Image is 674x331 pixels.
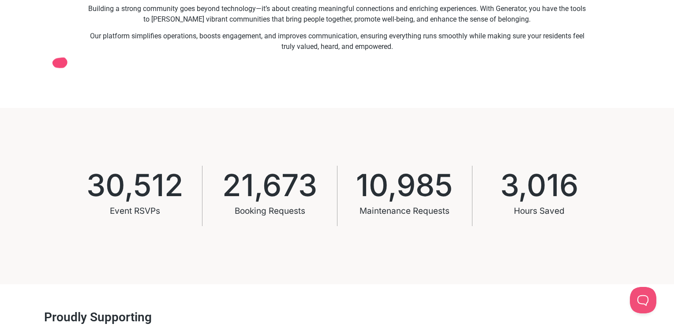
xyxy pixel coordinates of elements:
p: Our platform simplifies operations, boosts engagement, and improves communication, ensuring every... [86,31,588,52]
iframe: Toggle Customer Support [630,287,656,313]
span: 21,673 [222,170,317,201]
div: Maintenance Requests [356,201,453,222]
div: Hours Saved [500,201,578,222]
span: 10,985 [356,170,453,201]
p: Building a strong community goes beyond technology—it’s about creating meaningful connections and... [86,4,588,25]
h3: Proudly Supporting [44,311,152,324]
span: 30,512 [86,170,183,201]
div: Booking Requests [222,201,317,222]
span: 3,016 [500,170,578,201]
div: Event RSVPs [86,201,183,222]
